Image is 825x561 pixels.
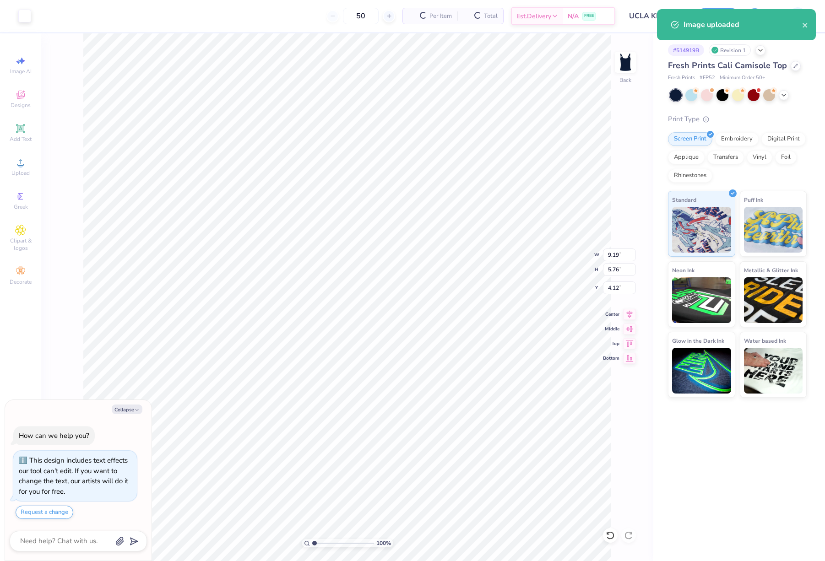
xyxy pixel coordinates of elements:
span: Metallic & Glitter Ink [744,265,798,275]
span: Total [484,11,498,21]
div: Foil [775,151,797,164]
span: Top [603,340,619,347]
img: Water based Ink [744,348,803,394]
img: Metallic & Glitter Ink [744,277,803,323]
span: N/A [568,11,579,21]
span: Neon Ink [672,265,695,275]
div: Print Type [668,114,807,124]
span: Decorate [10,278,32,286]
span: Est. Delivery [516,11,551,21]
span: 100 % [376,539,391,547]
span: Puff Ink [744,195,763,205]
span: Fresh Prints Cali Camisole Top [668,60,787,71]
input: – – [343,8,379,24]
span: Glow in the Dark Ink [672,336,724,345]
span: Add Text [10,135,32,143]
span: Bottom [603,355,619,361]
span: FREE [584,13,594,19]
input: Untitled Design [622,7,689,25]
img: Back [616,53,635,71]
div: Applique [668,151,705,164]
span: # FP52 [700,74,715,82]
div: Rhinestones [668,169,712,183]
img: Glow in the Dark Ink [672,348,731,394]
span: Standard [672,195,696,205]
div: Embroidery [715,132,759,146]
div: Screen Print [668,132,712,146]
span: Center [603,311,619,318]
img: Neon Ink [672,277,731,323]
button: Collapse [112,405,142,414]
div: # 514919B [668,44,704,56]
span: Middle [603,326,619,332]
span: Upload [11,169,30,177]
span: Water based Ink [744,336,786,345]
button: Request a change [16,506,73,519]
span: Minimum Order: 50 + [720,74,765,82]
div: Vinyl [747,151,772,164]
button: close [802,19,809,30]
span: Fresh Prints [668,74,695,82]
img: Standard [672,207,731,253]
div: Revision 1 [709,44,751,56]
span: Designs [11,102,31,109]
div: Transfers [707,151,744,164]
div: Digital Print [761,132,806,146]
span: Clipart & logos [5,237,37,252]
div: This design includes text effects our tool can't edit. If you want to change the text, our artist... [19,456,128,496]
span: Greek [14,203,28,210]
span: Per Item [429,11,452,21]
span: Image AI [10,68,32,75]
div: Back [619,76,631,84]
div: How can we help you? [19,431,89,440]
div: Image uploaded [684,19,802,30]
img: Puff Ink [744,207,803,253]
